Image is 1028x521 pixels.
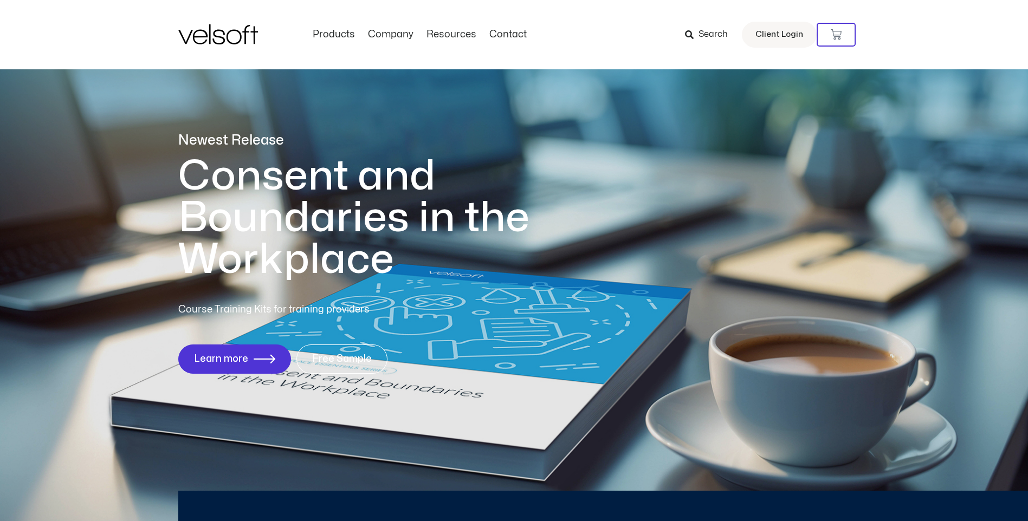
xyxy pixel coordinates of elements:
a: Search [685,25,735,44]
span: Free Sample [312,354,372,364]
a: ResourcesMenu Toggle [420,29,483,41]
a: Client Login [742,22,817,48]
p: Course Training Kits for training providers [178,302,448,317]
a: CompanyMenu Toggle [361,29,420,41]
a: Free Sample [296,344,387,374]
span: Search [699,28,728,42]
nav: Menu [306,29,533,41]
a: ProductsMenu Toggle [306,29,361,41]
p: Newest Release [178,131,574,150]
a: Learn more [178,344,291,374]
span: Client Login [755,28,803,42]
h1: Consent and Boundaries in the Workplace [178,155,574,281]
a: ContactMenu Toggle [483,29,533,41]
span: Learn more [194,354,248,364]
img: Velsoft Training Materials [178,24,258,44]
